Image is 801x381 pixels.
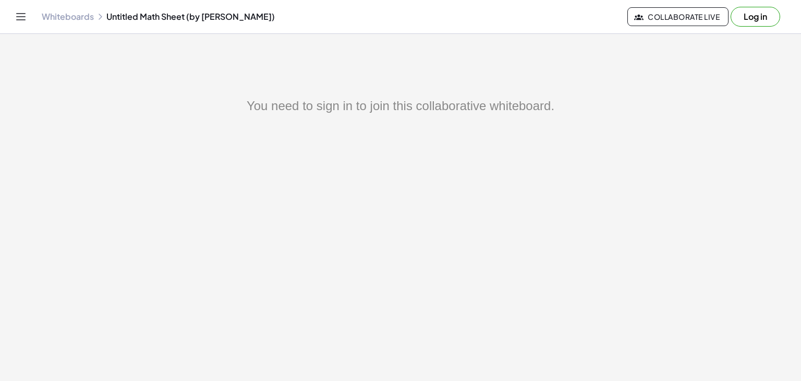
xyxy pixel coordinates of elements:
span: Collaborate Live [636,12,720,21]
button: Collaborate Live [627,7,729,26]
div: You need to sign in to join this collaborative whiteboard. [63,97,738,115]
button: Log in [731,7,780,27]
a: Whiteboards [42,11,94,22]
button: Toggle navigation [13,8,29,25]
